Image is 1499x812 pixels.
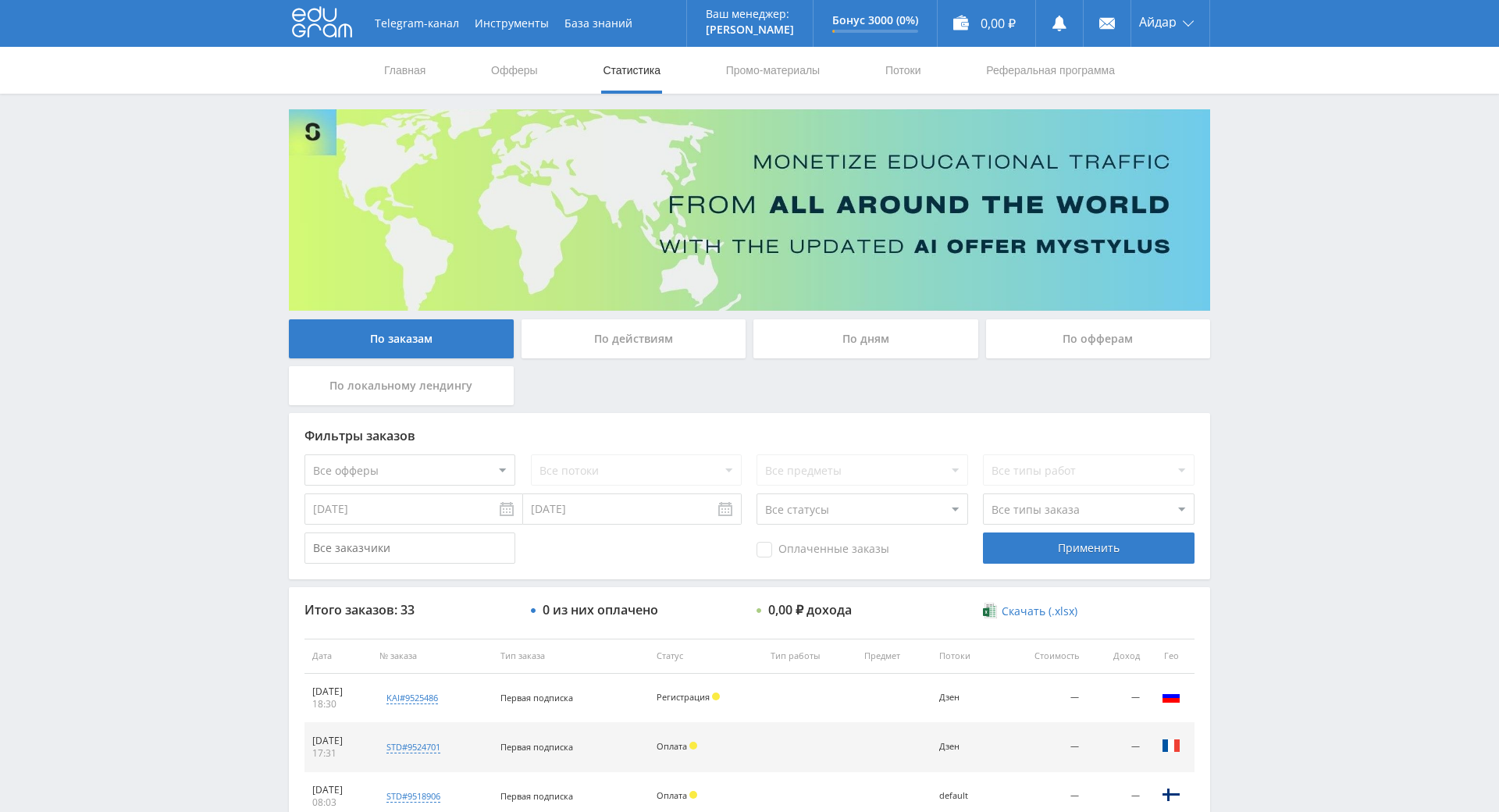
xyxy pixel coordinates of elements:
div: По заказам [289,319,514,358]
p: Бонус 3000 (0%) [832,14,918,27]
input: Все заказчики [304,532,515,564]
div: По локальному лендингу [289,366,514,405]
a: Реферальная программа [984,47,1116,94]
span: Айдар [1139,16,1177,28]
a: Офферы [490,47,539,94]
a: Промо-материалы [725,47,821,94]
img: Banner [289,109,1210,311]
span: Оплаченные заказы [757,542,889,557]
p: Ваш менеджер: [706,8,794,20]
div: Фильтры заказов [304,429,1195,443]
p: [PERSON_NAME] [706,23,794,36]
div: По действиям [522,319,746,358]
div: Применить [983,532,1194,564]
a: Главная [383,47,427,94]
a: Статистика [601,47,662,94]
a: Потоки [884,47,923,94]
div: По дням [753,319,978,358]
div: По офферам [986,319,1211,358]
